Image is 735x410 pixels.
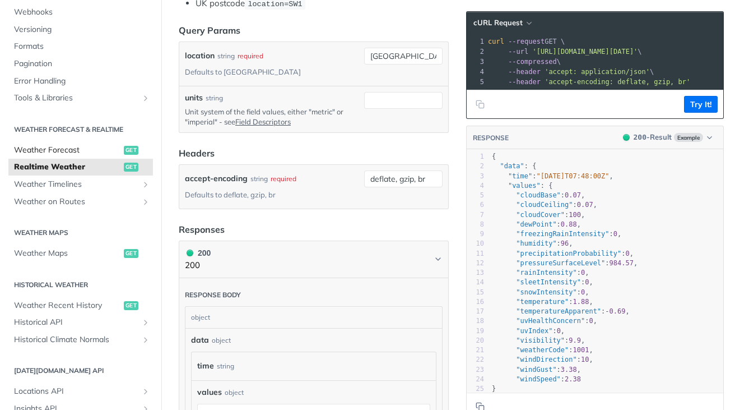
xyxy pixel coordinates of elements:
[545,68,650,76] span: 'accept: application/json'
[185,92,203,104] label: units
[8,176,153,193] a: Weather TimelinesShow subpages for Weather Timelines
[185,107,360,127] p: Unit system of the field values, either "metric" or "imperial" - see
[516,356,576,363] span: "windDirection"
[185,247,211,259] div: 200
[206,93,223,103] div: string
[561,220,577,228] span: 0.88
[14,179,138,190] span: Weather Timelines
[238,48,263,64] div: required
[492,366,581,374] span: : ,
[185,307,439,328] div: object
[492,239,573,247] span: : ,
[235,117,291,126] a: Field Descriptors
[467,355,484,365] div: 22
[532,48,638,56] span: '[URL][DOMAIN_NAME][DATE]'
[467,220,484,229] div: 8
[8,280,153,290] h2: Historical Weather
[467,200,484,210] div: 6
[577,201,593,209] span: 0.07
[141,335,150,344] button: Show subpages for Historical Climate Normals
[467,278,484,287] div: 14
[8,331,153,348] a: Historical Climate NormalsShow subpages for Historical Climate Normals
[492,317,597,325] span: : ,
[610,307,626,315] span: 0.69
[467,288,484,297] div: 15
[492,327,565,335] span: : ,
[516,211,565,219] span: "cloudCover"
[589,317,593,325] span: 0
[8,125,153,135] h2: Weather Forecast & realtime
[8,90,153,107] a: Tools & LibrariesShow subpages for Tools & Libraries
[516,346,569,354] span: "weatherCode"
[467,36,486,47] div: 1
[516,298,569,306] span: "temperature"
[185,247,443,272] button: 200 200200
[508,182,541,190] span: "values"
[185,187,276,203] div: Defaults to deflate, gzip, br
[271,171,296,187] div: required
[8,159,153,176] a: Realtime Weatherget
[14,93,138,104] span: Tools & Libraries
[8,38,153,55] a: Formats
[187,250,193,256] span: 200
[565,191,581,199] span: 0.07
[8,245,153,262] a: Weather Mapsget
[516,288,576,296] span: "snowIntensity"
[500,162,524,170] span: "data"
[185,64,301,80] div: Defaults to [GEOGRAPHIC_DATA]
[14,300,121,311] span: Weather Recent History
[492,250,634,257] span: : ,
[492,278,593,286] span: : ,
[8,56,153,72] a: Pagination
[14,162,121,173] span: Realtime Weather
[516,375,560,383] span: "windSpeed"
[472,96,488,113] button: Copy to clipboard
[488,58,561,66] span: \
[141,318,150,327] button: Show subpages for Historical API
[467,336,484,345] div: 20
[467,326,484,336] div: 19
[492,230,621,238] span: : ,
[467,365,484,375] div: 23
[14,248,121,259] span: Weather Maps
[516,230,609,238] span: "freezingRainIntensity"
[179,223,225,236] div: Responses
[674,133,703,142] span: Example
[124,146,138,155] span: get
[492,288,589,296] span: : ,
[467,172,484,181] div: 3
[467,152,484,162] div: 1
[185,171,248,187] label: accept-encoding
[488,38,504,45] span: curl
[684,96,718,113] button: Try It!
[467,297,484,307] div: 16
[191,334,209,346] span: data
[516,278,581,286] span: "sleetIntensity"
[581,269,585,277] span: 0
[467,181,484,191] div: 4
[516,239,556,247] span: "humidity"
[492,220,581,228] span: : ,
[467,57,486,67] div: 3
[561,239,569,247] span: 96
[516,191,560,199] span: "cloudBase"
[467,268,484,278] div: 13
[557,327,561,335] span: 0
[605,307,609,315] span: -
[8,142,153,159] a: Weather Forecastget
[434,255,443,264] svg: Chevron
[8,194,153,210] a: Weather on RoutesShow subpages for Weather on Routes
[179,24,240,37] div: Query Params
[467,345,484,355] div: 21
[14,386,138,397] span: Locations API
[141,94,150,103] button: Show subpages for Tools & Libraries
[488,68,654,76] span: \
[467,210,484,220] div: 7
[561,366,577,374] span: 3.38
[8,366,153,376] h2: [DATE][DOMAIN_NAME] API
[516,201,573,209] span: "cloudCeiling"
[569,211,581,219] span: 100
[492,307,630,315] span: : ,
[197,386,222,398] span: values
[473,18,523,27] span: cURL Request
